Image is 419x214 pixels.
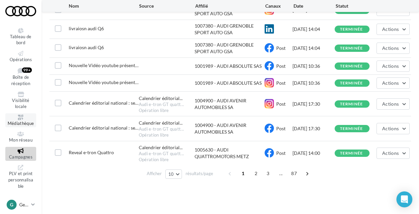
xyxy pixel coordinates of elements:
div: Source [139,3,195,9]
span: Post [276,126,286,131]
span: 2 [251,168,261,179]
div: terminée [340,127,363,131]
span: Audi e-tron GT quatt... [139,126,184,132]
div: Open Intercom Messenger [396,191,412,207]
a: G Gestionnaire [5,198,36,211]
span: Mon réseau [9,137,33,143]
span: Post [276,150,286,156]
span: livraiosn audi Q6 [69,26,104,31]
div: terminée [340,64,363,68]
button: Actions [377,43,410,54]
div: 1004900 - AUDI AVENIR AUTOMOBILES SA [195,122,265,135]
div: Affilié [195,3,265,9]
span: Médiathèque [8,121,34,126]
div: Statut [336,3,378,9]
div: Nom [69,3,139,9]
a: Médiathèque [5,113,36,128]
div: terminée [340,102,363,106]
span: Boîte de réception [11,75,30,86]
span: Calendrier éditorial... [139,120,183,126]
span: Actions [382,45,399,51]
a: PLV et print personnalisable [5,163,36,190]
div: 1004900 - AUDI AVENIR AUTOMOBILES SA [195,97,265,111]
span: Visibilité locale [12,98,29,109]
a: Opérations [5,50,36,64]
span: Calendrier éditorial... [139,95,183,102]
span: 3 [263,168,273,179]
span: livraiosn audi Q6 [69,45,104,50]
div: [DATE] 10:36 [293,80,334,86]
div: [DATE] 17:30 [293,125,334,132]
span: Post [276,80,286,86]
div: Opération libre [139,132,195,138]
span: 1 [238,168,248,179]
span: Tableau de bord [10,34,31,46]
div: 1005630 - AUDI QUATTROMOTORS METZ [195,147,265,160]
span: Audi e-tron GT quatt... [139,151,184,157]
div: Date [293,3,336,9]
div: [DATE] 17:30 [293,101,334,107]
span: Nouvelle Vidéo youtube présentation Audi A6 [69,62,138,68]
div: Opération libre [139,108,195,114]
span: Actions [382,101,399,107]
span: résultats/page [186,170,213,177]
div: [DATE] 14:04 [293,26,334,33]
div: terminée [340,81,363,85]
div: Opération libre [139,157,195,163]
span: Actions [382,150,399,156]
div: [DATE] 10:36 [293,63,334,69]
div: terminée [340,27,363,32]
button: 10 [165,169,182,179]
span: PLV et print personnalisable [8,171,34,189]
span: ... [276,168,286,179]
span: livraiosn audi Q6 [69,7,104,12]
div: [DATE] 14:00 [293,150,334,157]
span: Post [276,101,286,107]
span: Actions [382,80,399,86]
button: Actions [377,98,410,110]
div: 1001989 - AUDI ABSOLUTE SAS [195,80,265,86]
span: Actions [382,63,399,69]
span: Audi e-tron GT quatt... [139,102,184,108]
button: Actions [377,24,410,35]
span: Calendrier éditorial national : semaine du 25.08 au 31.08 [69,100,138,106]
span: Reveal e-tron Quattro [69,150,114,155]
div: 1001989 - AUDI ABSOLUTE SAS [195,63,265,69]
span: 87 [289,168,299,179]
a: Boîte de réception 99+ [5,66,36,87]
div: Canaux [265,3,293,9]
button: Actions [377,60,410,72]
a: Mon réseau [5,130,36,144]
button: Actions [377,123,410,134]
div: 1007380 - AUDI GRENOBLE SPORT AUTO GSA [195,23,265,36]
span: Actions [382,26,399,32]
div: [DATE] 14:04 [293,45,334,52]
span: Nouvelle Vidéo youtube présentation Audi A6 [69,79,138,85]
span: Calendrier éditorial national : semaine du 25.08 au 31.08 [69,125,138,131]
span: Afficher [147,170,162,177]
div: terminée [340,151,363,156]
span: Post [276,63,286,69]
span: Opérations [10,57,32,62]
a: Tableau de bord [5,27,36,47]
div: 1007380 - AUDI GRENOBLE SPORT AUTO GSA [195,42,265,55]
p: Gestionnaire [19,201,29,208]
div: 99+ [22,67,32,73]
span: Post [276,45,286,51]
span: G [10,201,13,208]
a: Campagnes [5,147,36,161]
a: Visibilité locale [5,90,36,111]
span: Calendrier éditorial... [139,144,183,151]
span: 10 [168,171,174,177]
span: Actions [382,126,399,131]
span: Campagnes [9,154,33,160]
button: Actions [377,77,410,89]
div: terminée [340,46,363,51]
button: Actions [377,148,410,159]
